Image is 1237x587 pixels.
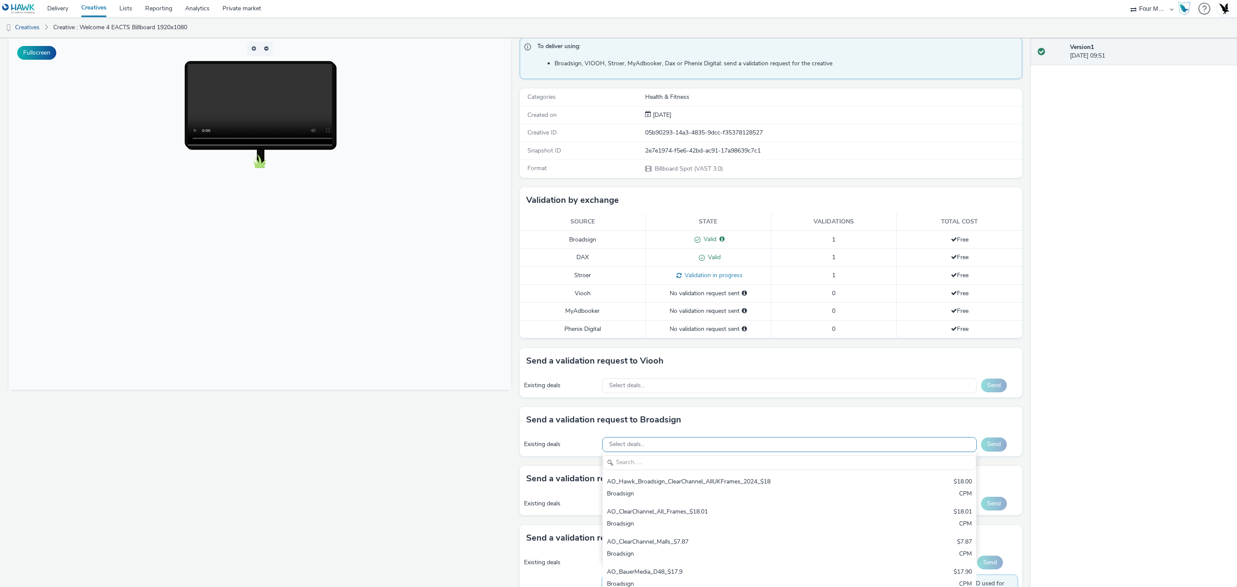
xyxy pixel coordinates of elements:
span: Validation in progress [682,271,743,279]
span: Free [951,289,969,297]
button: Fullscreen [17,46,56,60]
li: Broadsign, VIOOH, Stroer, MyAdbooker, Dax or Phenix Digital: send a validation request for the cr... [555,59,1018,68]
span: Free [951,271,969,279]
span: Select deals... [609,441,645,448]
h3: Send a validation request to Broadsign [526,413,681,426]
button: Send [977,556,1003,569]
h3: Validation by exchange [526,194,619,207]
div: Broadsign [607,489,849,499]
th: Total cost [897,213,1023,231]
input: Search...... [603,455,976,470]
div: Existing deals [524,558,597,567]
span: Creative ID [527,128,557,137]
div: Existing deals [524,440,598,449]
a: Creative : Welcome 4 EACTS Billboard 1920x1080 [49,17,192,38]
span: [DATE] [651,111,671,119]
div: 2e7e1974-f5e6-42bd-ac91-17a98639c7c1 [645,147,1021,155]
div: $18.01 [954,508,972,517]
div: [DATE] 09:51 [1070,43,1230,61]
td: Stroer [520,267,646,285]
div: CPM [959,550,972,559]
span: 0 [832,289,835,297]
div: CPM [959,489,972,499]
td: Broadsign [520,231,646,249]
strong: Version 1 [1070,43,1094,51]
td: DAX [520,249,646,267]
div: Creation 06 October 2025, 09:51 [651,111,671,119]
span: Free [951,307,969,315]
div: CPM [959,520,972,529]
div: Existing deals [524,499,598,508]
div: Please select a deal below and click on Send to send a validation request to MyAdbooker. [742,307,747,315]
td: MyAdbooker [520,303,646,320]
div: AO_ClearChannel_All_Frames_$18.01 [607,508,849,517]
div: AO_ClearChannel_Malls_$7.87 [607,538,849,547]
div: No validation request sent [650,289,767,298]
h3: Send a validation request to Phenix Digital [526,532,695,544]
h3: Send a validation request to MyAdbooker [526,472,692,485]
div: No validation request sent [650,307,767,315]
div: Broadsign [607,520,849,529]
div: Please select a deal below and click on Send to send a validation request to Viooh. [742,289,747,298]
td: Phenix Digital [520,320,646,338]
div: Broadsign [607,550,849,559]
button: Send [981,379,1007,392]
img: Hawk Academy [1178,2,1191,15]
h3: Send a validation request to Viooh [526,355,664,367]
span: 0 [832,307,835,315]
div: Please select a deal below and click on Send to send a validation request to Phenix Digital. [742,325,747,333]
img: dooh [4,24,13,32]
div: Health & Fitness [645,93,1021,101]
span: Snapshot ID [527,147,561,155]
span: 0 [832,325,835,333]
button: Send [981,437,1007,451]
span: Billboard Spot (VAST 3.0) [654,165,723,173]
th: State [646,213,771,231]
div: No validation request sent [650,325,767,333]
span: Valid [705,253,721,261]
a: Hawk Academy [1178,2,1194,15]
span: 1 [832,271,835,279]
td: Viooh [520,284,646,302]
div: 05b90293-14a3-4835-9dcc-f35378128527 [645,128,1021,137]
th: Source [520,213,646,231]
span: To deliver using: [537,42,1013,53]
div: AO_BauerMedia_D48_$17.9 [607,568,849,578]
span: Categories [527,93,556,101]
img: Account UK [1217,2,1230,15]
span: Format [527,164,547,172]
span: Free [951,235,969,244]
div: $7.87 [957,538,972,547]
span: Select deals... [609,382,645,389]
div: $18.00 [954,477,972,487]
span: Free [951,253,969,261]
span: Created on [527,111,557,119]
img: undefined Logo [2,3,35,14]
span: 1 [832,235,835,244]
button: Send [981,497,1007,511]
th: Validations [771,213,897,231]
span: 1 [832,253,835,261]
div: AO_Hawk_Broadsign_ClearChannel_AllUKFrames_2024_$18 [607,477,849,487]
div: $17.90 [954,568,972,578]
span: Valid [701,235,716,243]
span: Free [951,325,969,333]
div: Existing deals [524,381,598,390]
